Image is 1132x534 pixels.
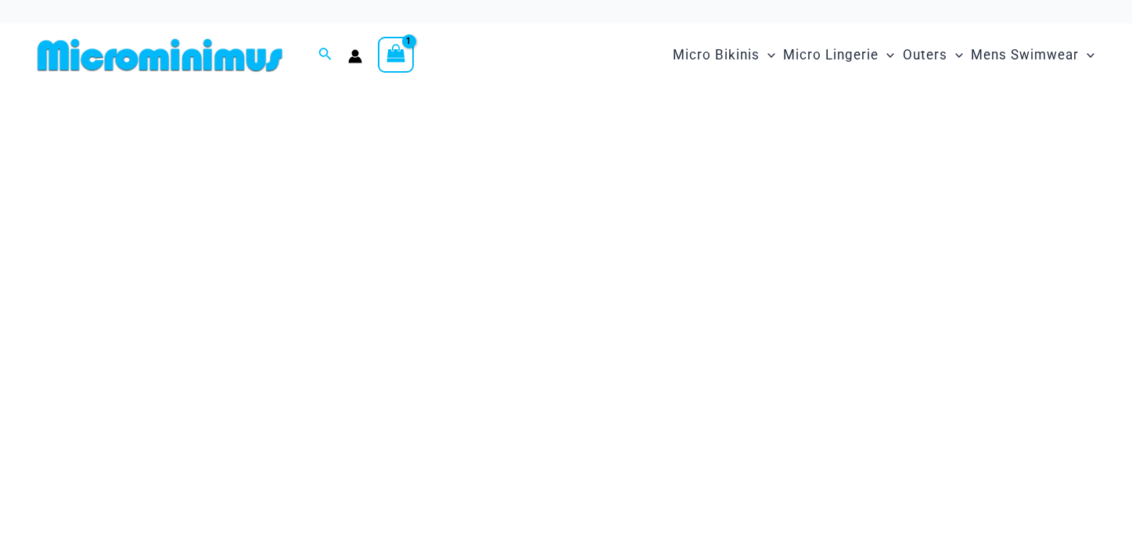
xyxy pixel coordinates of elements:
[378,37,414,73] a: View Shopping Cart, 1 items
[667,29,1101,81] nav: Site Navigation
[903,35,947,75] span: Outers
[947,35,963,75] span: Menu Toggle
[673,35,760,75] span: Micro Bikinis
[318,45,332,65] a: Search icon link
[971,35,1079,75] span: Mens Swimwear
[779,31,898,79] a: Micro LingerieMenu ToggleMenu Toggle
[1079,35,1094,75] span: Menu Toggle
[760,35,775,75] span: Menu Toggle
[669,31,779,79] a: Micro BikinisMenu ToggleMenu Toggle
[899,31,967,79] a: OutersMenu ToggleMenu Toggle
[348,49,362,63] a: Account icon link
[31,38,289,73] img: MM SHOP LOGO FLAT
[783,35,879,75] span: Micro Lingerie
[967,31,1098,79] a: Mens SwimwearMenu ToggleMenu Toggle
[879,35,894,75] span: Menu Toggle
